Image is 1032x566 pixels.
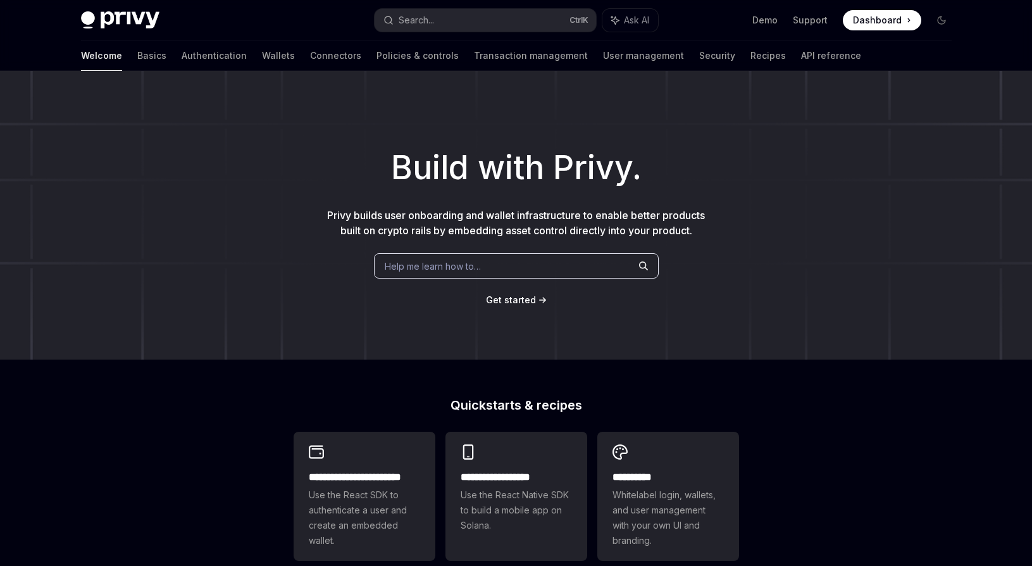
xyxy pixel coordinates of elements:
a: Support [793,14,828,27]
a: Welcome [81,41,122,71]
a: Get started [486,294,536,306]
button: Toggle dark mode [931,10,952,30]
a: **** **** **** ***Use the React Native SDK to build a mobile app on Solana. [445,432,587,561]
span: Privy builds user onboarding and wallet infrastructure to enable better products built on crypto ... [327,209,705,237]
a: Demo [752,14,778,27]
a: Policies & controls [376,41,459,71]
span: Help me learn how to… [385,260,481,273]
a: Authentication [182,41,247,71]
a: **** *****Whitelabel login, wallets, and user management with your own UI and branding. [597,432,739,561]
a: Dashboard [843,10,921,30]
h2: Quickstarts & recipes [294,399,739,412]
span: Dashboard [853,14,902,27]
button: Search...CtrlK [375,9,596,32]
a: API reference [801,41,861,71]
span: Ctrl K [569,15,588,25]
a: Wallets [262,41,295,71]
img: dark logo [81,11,159,29]
span: Whitelabel login, wallets, and user management with your own UI and branding. [612,487,724,548]
a: Transaction management [474,41,588,71]
a: Security [699,41,735,71]
a: Connectors [310,41,361,71]
span: Use the React SDK to authenticate a user and create an embedded wallet. [309,487,420,548]
span: Use the React Native SDK to build a mobile app on Solana. [461,487,572,533]
a: User management [603,41,684,71]
span: Get started [486,294,536,305]
h1: Build with Privy. [20,143,1012,192]
div: Search... [399,13,434,28]
a: Basics [137,41,166,71]
button: Ask AI [602,9,658,32]
a: Recipes [750,41,786,71]
span: Ask AI [624,14,649,27]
